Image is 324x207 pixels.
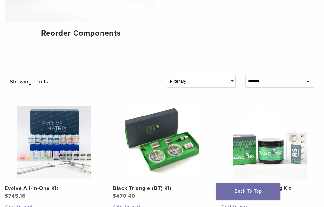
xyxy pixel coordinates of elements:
h4: Reorder Components [10,28,152,39]
bdi: 470.40 [113,193,135,199]
p: Showing results [10,75,157,89]
div: Filter By [167,75,236,87]
img: Rockstar (RS) Polishing Kit [233,106,307,179]
bdi: 745.16 [5,193,26,199]
a: Rockstar (RS) Polishing KitRockstar (RS) Polishing Kit $235.20 [221,106,319,200]
span: $ [113,193,116,199]
a: Black Triangle (BT) KitBlack Triangle (BT) Kit $470.40 [113,106,211,200]
img: Evolve All-in-One Kit [17,106,91,179]
span: $ [5,193,8,199]
a: Back To Top [216,183,280,200]
img: Black Triangle (BT) Kit [125,106,199,179]
h2: Black Triangle (BT) Kit [113,185,211,192]
h2: Evolve All-in-One Kit [5,185,103,192]
a: Evolve All-in-One KitEvolve All-in-One Kit $745.16 [5,106,103,200]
